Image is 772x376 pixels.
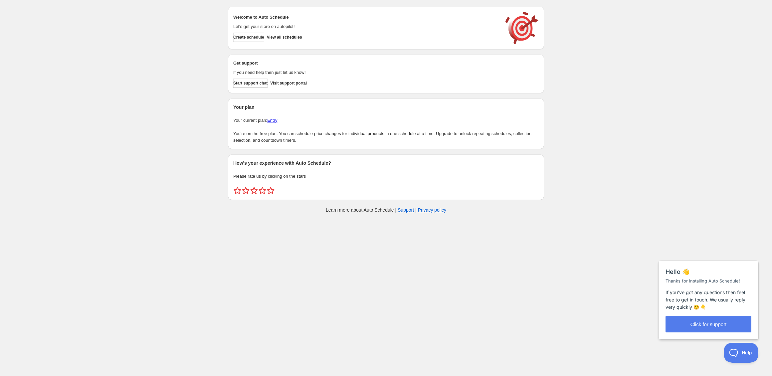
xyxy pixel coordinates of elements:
[233,173,539,180] p: Please rate us by clicking on the stars
[270,79,307,88] a: Visit support portal
[233,104,539,110] h2: Your plan
[270,81,307,86] span: Visit support portal
[233,60,499,67] h2: Get support
[267,118,277,123] a: Entry
[233,33,264,42] button: Create schedule
[233,160,539,166] h2: How's your experience with Auto Schedule?
[724,343,759,363] iframe: Help Scout Beacon - Open
[233,35,264,40] span: Create schedule
[398,207,414,213] a: Support
[233,14,499,21] h2: Welcome to Auto Schedule
[267,33,302,42] button: View all schedules
[233,23,499,30] p: Let's get your store on autopilot!
[233,79,268,88] a: Start support chat
[418,207,447,213] a: Privacy policy
[655,244,762,343] iframe: Help Scout Beacon - Messages and Notifications
[233,81,268,86] span: Start support chat
[267,35,302,40] span: View all schedules
[233,69,499,76] p: If you need help then just let us know!
[233,117,539,124] p: Your current plan:
[233,130,539,144] p: You're on the free plan. You can schedule price changes for individual products in one schedule a...
[326,207,446,213] p: Learn more about Auto Schedule | |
